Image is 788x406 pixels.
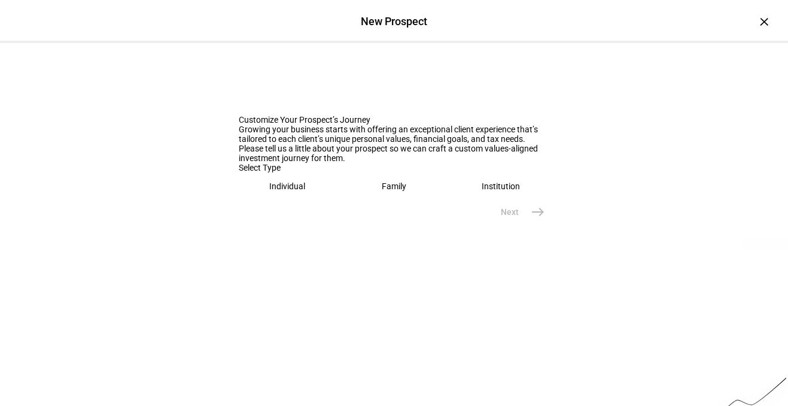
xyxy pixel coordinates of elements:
[239,144,550,163] div: Please tell us a little about your prospect so we can craft a custom values-aligned investment jo...
[486,200,550,224] eth-stepper-button: Next
[269,181,305,191] div: Individual
[754,12,774,31] div: ×
[482,181,520,191] div: Institution
[239,115,550,125] div: Customize Your Prospect’s Journey
[382,181,406,191] div: Family
[239,163,550,172] div: Select Type
[239,125,550,144] div: Growing your business starts with offering an exceptional client experience that’s tailored to ea...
